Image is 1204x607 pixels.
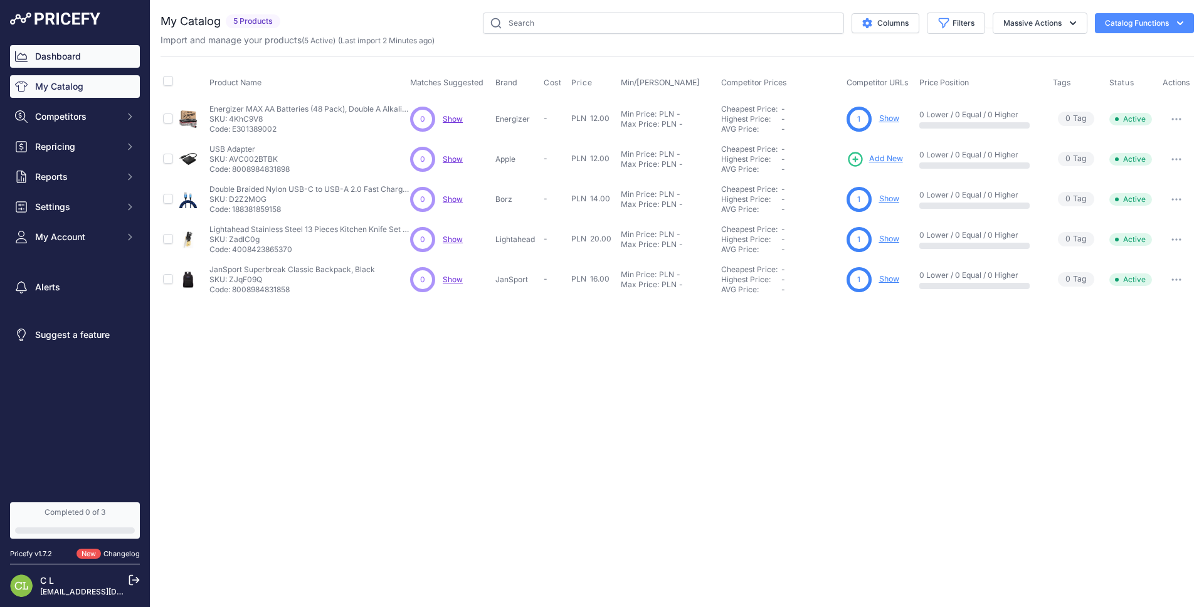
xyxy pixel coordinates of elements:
p: 0 Lower / 0 Equal / 0 Higher [919,110,1040,120]
span: 1 [857,113,860,125]
span: - [781,194,785,204]
a: [EMAIL_ADDRESS][DOMAIN_NAME] [40,587,171,596]
div: - [674,189,680,199]
span: New [77,549,101,559]
span: 0 [1065,113,1070,125]
span: - [781,114,785,124]
h2: My Catalog [161,13,221,30]
p: SKU: ZadlC0g [209,235,410,245]
div: - [674,149,680,159]
p: Apple [495,154,539,164]
a: Dashboard [10,45,140,68]
span: PLN 14.00 [571,194,610,203]
span: - [781,275,785,284]
div: Min Price: [621,230,657,240]
div: - [674,230,680,240]
a: Cheapest Price: [721,144,778,154]
a: 5 Active [304,36,333,45]
a: Completed 0 of 3 [10,502,140,539]
span: Tag [1058,192,1094,206]
span: (Last import 2 Minutes ago) [338,36,435,45]
span: PLN 12.00 [571,154,610,163]
div: - [677,240,683,250]
span: - [781,124,785,134]
p: SKU: AVC002BTBK [209,154,290,164]
div: - [677,280,683,290]
span: - [781,245,785,254]
div: - [674,270,680,280]
button: Repricing [10,135,140,158]
span: Reports [35,171,117,183]
button: Status [1109,78,1137,88]
button: Filters [927,13,985,34]
span: Brand [495,78,517,87]
a: My Catalog [10,75,140,98]
div: AVG Price: [721,285,781,295]
a: Suggest a feature [10,324,140,346]
p: Import and manage your products [161,34,435,46]
div: Min Price: [621,149,657,159]
a: Show [879,274,899,283]
div: AVG Price: [721,245,781,255]
p: SKU: D2Z2MOG [209,194,410,204]
span: Min/[PERSON_NAME] [621,78,700,87]
span: Tag [1058,272,1094,287]
p: Code: 4008423865370 [209,245,410,255]
a: Show [879,234,899,243]
div: PLN [662,240,677,250]
div: AVG Price: [721,124,781,134]
img: Pricefy Logo [10,13,100,25]
span: Competitor Prices [721,78,787,87]
div: Min Price: [621,270,657,280]
a: Show [443,154,463,164]
a: Cheapest Price: [721,104,778,113]
div: PLN [659,109,674,119]
div: Highest Price: [721,275,781,285]
span: Settings [35,201,117,213]
button: Catalog Functions [1095,13,1194,33]
div: PLN [659,189,674,199]
div: PLN [662,119,677,129]
p: SKU: ZJqF09Q [209,275,375,285]
div: PLN [659,270,674,280]
a: Add New [847,150,903,168]
div: Highest Price: [721,235,781,245]
p: USB Adapter [209,144,290,154]
a: Show [879,194,899,203]
span: Add New [869,153,903,165]
span: Competitor URLs [847,78,909,87]
span: - [781,265,785,274]
div: - [677,119,683,129]
p: Code: 8008984831858 [209,285,375,295]
p: 0 Lower / 0 Equal / 0 Higher [919,190,1040,200]
span: Show [443,194,463,204]
button: Cost [544,78,564,88]
button: Columns [852,13,919,33]
button: Price [571,78,594,88]
p: Energizer [495,114,539,124]
span: 0 [1065,193,1070,205]
span: Product Name [209,78,261,87]
span: Show [443,275,463,284]
a: C L [40,575,54,586]
a: Cheapest Price: [721,224,778,234]
div: Min Price: [621,189,657,199]
span: Cost [544,78,561,88]
span: Show [443,235,463,244]
p: Lightahead [495,235,539,245]
span: Price [571,78,592,88]
p: SKU: 4KhC9V8 [209,114,410,124]
div: PLN [662,199,677,209]
a: Changelog [103,549,140,558]
div: - [674,109,680,119]
div: AVG Price: [721,164,781,174]
span: - [781,144,785,154]
button: Massive Actions [993,13,1087,34]
p: Code: 8008984831898 [209,164,290,174]
span: Tag [1058,152,1094,166]
span: 1 [857,274,860,285]
span: PLN 20.00 [571,234,611,243]
div: Min Price: [621,109,657,119]
span: Price Position [919,78,969,87]
span: - [781,104,785,113]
